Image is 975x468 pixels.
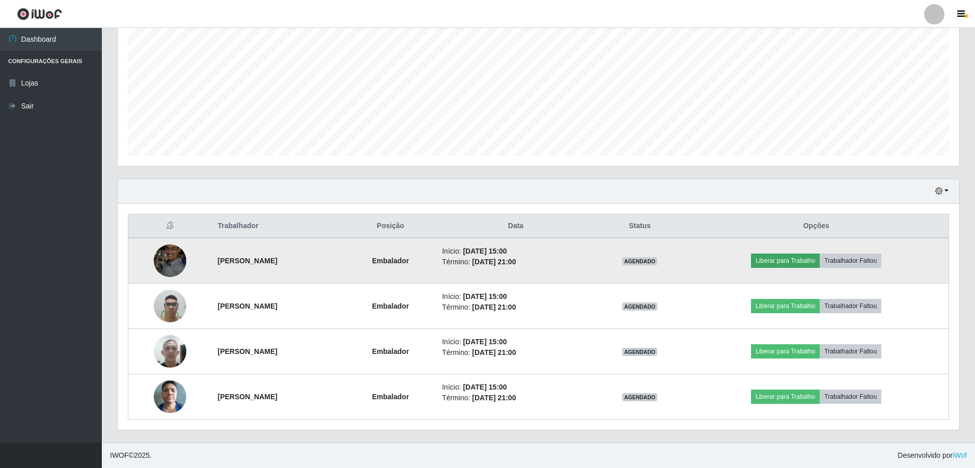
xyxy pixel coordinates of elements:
[217,302,277,310] strong: [PERSON_NAME]
[442,382,590,393] li: Início:
[820,254,881,268] button: Trabalhador Faltou
[217,257,277,265] strong: [PERSON_NAME]
[372,347,409,355] strong: Embalador
[684,214,949,238] th: Opções
[154,239,186,282] img: 1655477118165.jpeg
[110,450,152,461] span: © 2025 .
[820,344,881,359] button: Trabalhador Faltou
[110,451,129,459] span: IWOF
[622,393,658,401] span: AGENDADO
[751,390,820,404] button: Liberar para Trabalho
[751,344,820,359] button: Liberar para Trabalho
[154,375,186,418] img: 1720641166740.jpeg
[211,214,345,238] th: Trabalhador
[472,303,516,311] time: [DATE] 21:00
[820,390,881,404] button: Trabalhador Faltou
[345,214,436,238] th: Posição
[463,383,507,391] time: [DATE] 15:00
[463,247,507,255] time: [DATE] 15:00
[372,302,409,310] strong: Embalador
[472,258,516,266] time: [DATE] 21:00
[751,299,820,313] button: Liberar para Trabalho
[17,8,62,20] img: CoreUI Logo
[436,214,596,238] th: Data
[442,246,590,257] li: Início:
[154,329,186,373] img: 1716159554658.jpeg
[442,337,590,347] li: Início:
[442,291,590,302] li: Início:
[596,214,684,238] th: Status
[372,393,409,401] strong: Embalador
[622,348,658,356] span: AGENDADO
[953,451,967,459] a: iWof
[442,302,590,313] li: Término:
[442,257,590,267] li: Término:
[463,338,507,346] time: [DATE] 15:00
[217,347,277,355] strong: [PERSON_NAME]
[154,284,186,327] img: 1747356338360.jpeg
[372,257,409,265] strong: Embalador
[622,257,658,265] span: AGENDADO
[898,450,967,461] span: Desenvolvido por
[217,393,277,401] strong: [PERSON_NAME]
[442,347,590,358] li: Término:
[751,254,820,268] button: Liberar para Trabalho
[820,299,881,313] button: Trabalhador Faltou
[463,292,507,300] time: [DATE] 15:00
[622,302,658,311] span: AGENDADO
[472,348,516,356] time: [DATE] 21:00
[472,394,516,402] time: [DATE] 21:00
[442,393,590,403] li: Término:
